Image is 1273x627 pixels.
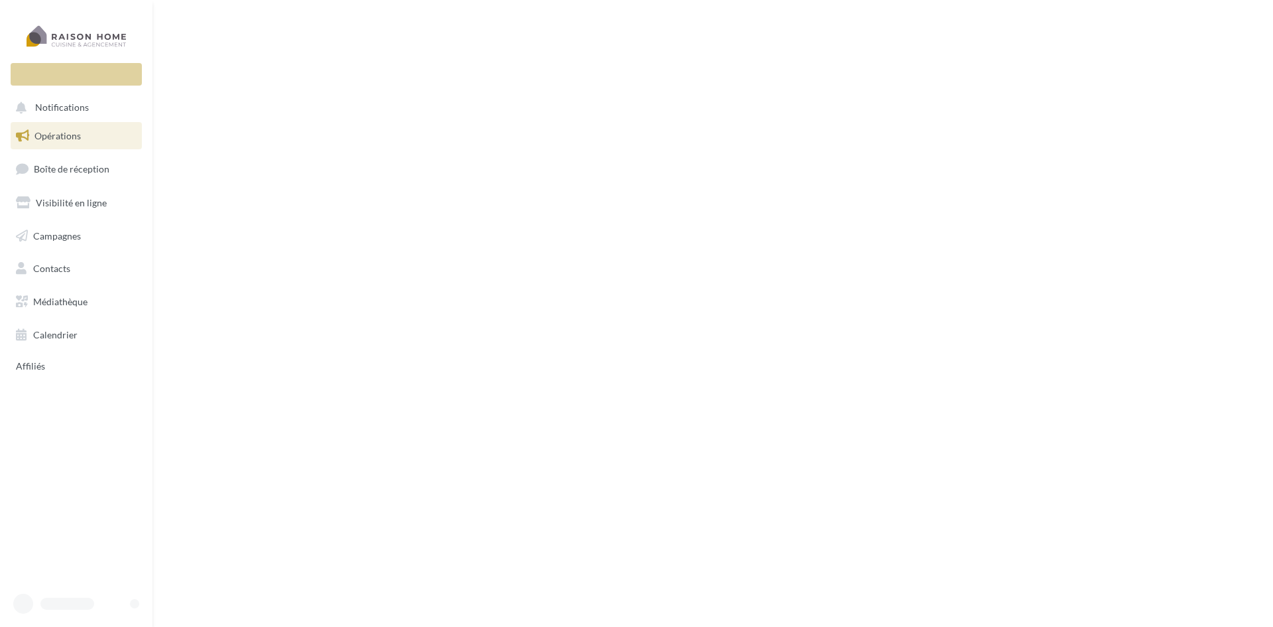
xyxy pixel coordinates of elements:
[34,130,81,141] span: Opérations
[8,321,145,349] a: Calendrier
[8,288,145,316] a: Médiathèque
[8,222,145,250] a: Campagnes
[8,122,145,150] a: Opérations
[8,189,145,217] a: Visibilité en ligne
[36,197,107,208] span: Visibilité en ligne
[34,163,109,174] span: Boîte de réception
[33,296,88,307] span: Médiathèque
[35,102,89,113] span: Notifications
[33,329,78,340] span: Calendrier
[8,354,145,378] a: Affiliés
[11,63,142,86] div: Nouvelle campagne
[33,263,70,274] span: Contacts
[8,255,145,283] a: Contacts
[16,361,45,372] span: Affiliés
[33,230,81,241] span: Campagnes
[8,155,145,183] a: Boîte de réception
